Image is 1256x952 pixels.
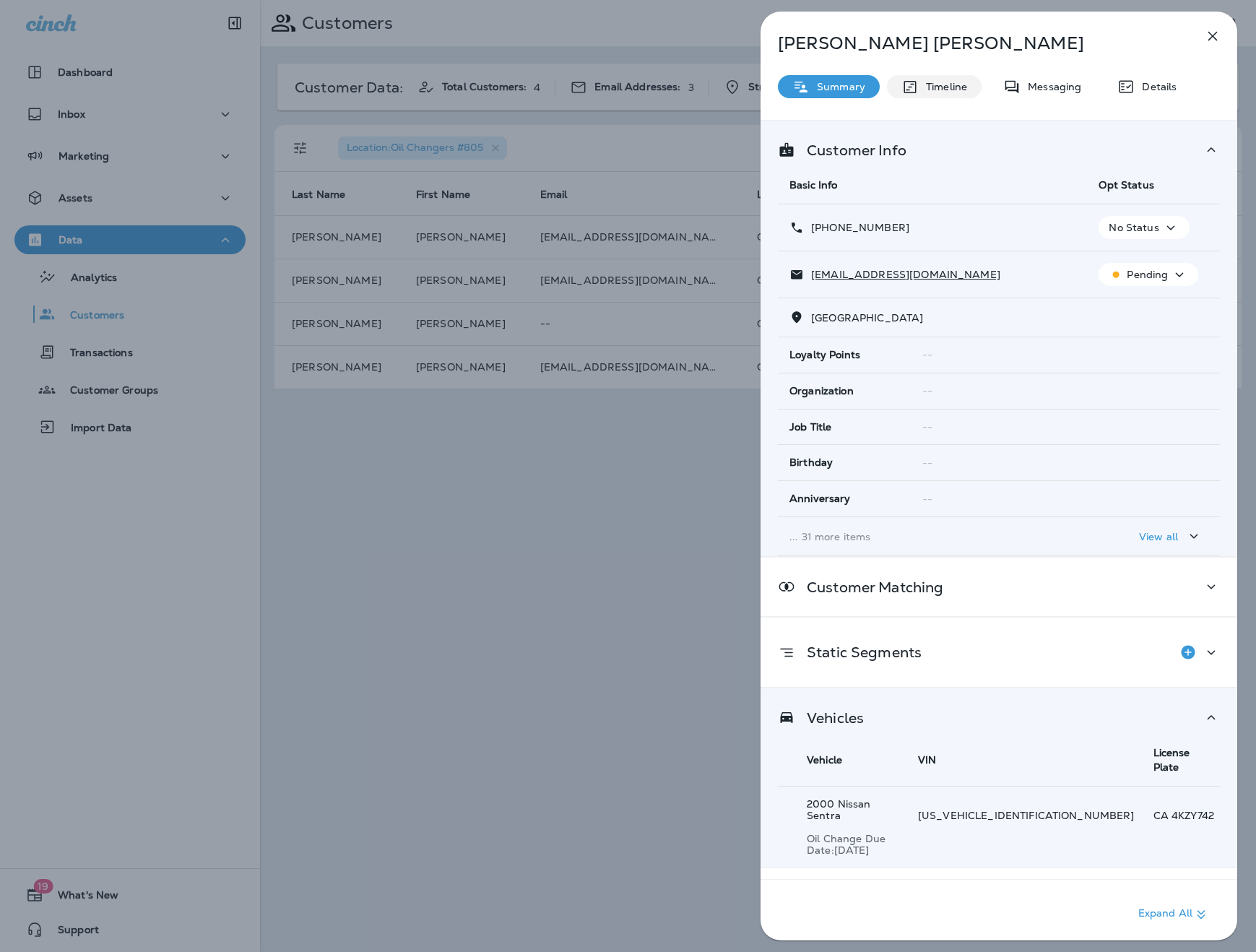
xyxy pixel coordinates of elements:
span: -- [922,456,932,469]
p: Oil Change Due Date: [DATE] [807,833,899,856]
p: Pending [1127,269,1168,280]
p: [EMAIL_ADDRESS][DOMAIN_NAME] [804,269,1000,280]
p: Vehicles [795,712,864,724]
p: CA 4KZY742 [1153,810,1220,821]
button: Expand All [1132,901,1216,927]
span: License Plate [1153,746,1190,774]
span: Loyalty Points [789,349,860,361]
span: Opt Status [1099,178,1153,191]
p: Timeline [919,81,967,92]
p: Customer Info [795,144,906,156]
p: [PHONE_NUMBER] [804,222,909,233]
span: Basic Info [789,178,837,191]
span: Organization [789,385,854,397]
button: Pending [1099,263,1198,286]
span: [GEOGRAPHIC_DATA] [811,311,923,324]
span: VIN [918,753,936,766]
span: -- [922,420,932,433]
button: View all [1133,523,1208,550]
span: Sentra [807,809,841,822]
span: Job Title [789,421,831,433]
p: View all [1139,531,1178,542]
span: Nissan [838,797,871,810]
p: No Status [1109,222,1158,233]
p: Expand All [1138,906,1210,923]
p: Details [1135,81,1177,92]
p: Summary [810,81,865,92]
p: Customer Matching [795,581,943,593]
p: 2000 [807,798,899,821]
p: [US_VEHICLE_IDENTIFICATION_NUMBER] [918,810,1135,821]
button: Add to Static Segment [1174,638,1203,667]
span: -- [922,384,932,397]
span: Anniversary [789,493,851,505]
span: -- [922,348,932,361]
p: Messaging [1021,81,1081,92]
p: Static Segments [795,646,922,658]
button: No Status [1099,216,1189,239]
p: ... 31 more items [789,531,1075,542]
p: [PERSON_NAME] [PERSON_NAME] [778,33,1172,53]
span: Vehicle [807,753,842,766]
span: Birthday [789,456,833,469]
span: -- [922,493,932,506]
